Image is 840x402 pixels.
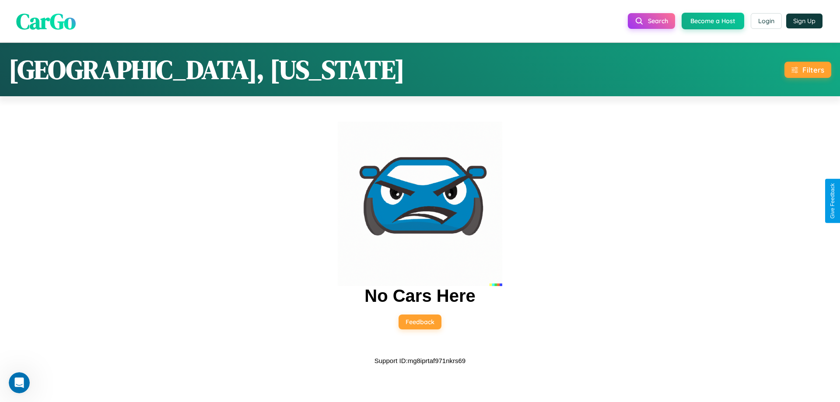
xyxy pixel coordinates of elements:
button: Filters [784,62,831,78]
div: Filters [802,65,824,74]
span: Search [648,17,668,25]
h1: [GEOGRAPHIC_DATA], [US_STATE] [9,52,405,87]
button: Become a Host [682,13,744,29]
button: Feedback [399,315,441,329]
button: Search [628,13,675,29]
h2: No Cars Here [364,286,475,306]
button: Login [751,13,782,29]
iframe: Intercom live chat [9,372,30,393]
span: CarGo [16,6,76,36]
p: Support ID: mg8iprtaf971nkrs69 [374,355,465,367]
img: car [338,122,502,286]
div: Give Feedback [829,183,836,219]
button: Sign Up [786,14,822,28]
